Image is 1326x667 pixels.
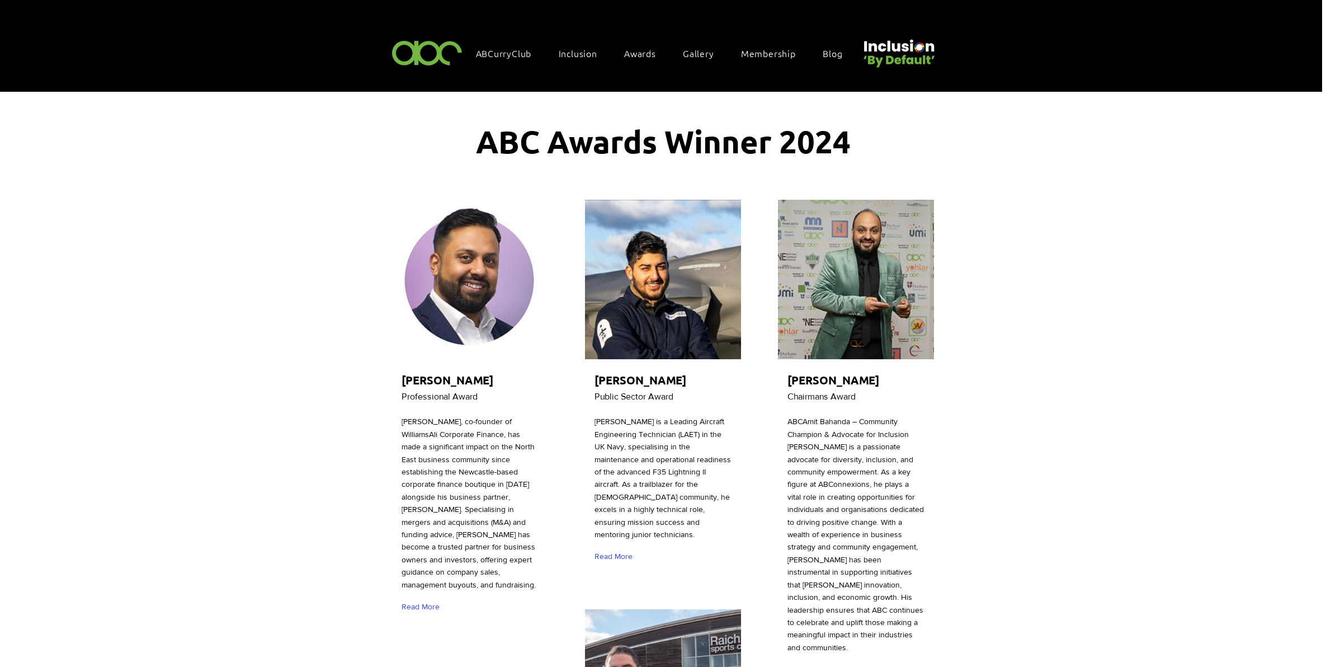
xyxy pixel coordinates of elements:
span: [PERSON_NAME] [402,373,493,387]
span: [PERSON_NAME] [787,373,879,387]
img: Untitled design (22).png [860,30,937,69]
div: Awards [619,41,673,65]
a: Gallery [677,41,731,65]
span: ABCurryClub [476,47,532,59]
span: ABC Awards Winner 2024 [476,121,851,161]
a: Blog [817,41,859,65]
span: Awards [624,47,656,59]
span: Read More [402,602,440,613]
span: Gallery [683,47,714,59]
div: Inclusion [553,41,614,65]
a: Read More [594,547,638,566]
span: Read More [594,551,633,562]
img: Abu Ali [392,200,548,359]
span: Public Sector Award [594,392,673,401]
span: Chairmans Award [787,392,856,401]
img: Akmal Akmed [585,200,741,359]
span: [PERSON_NAME] is a Leading Aircraft Engineering Technician (LAET) in the UK Navy, specialising in... [594,417,731,539]
img: Amit Bahanda [778,200,934,359]
span: Membership [741,47,796,59]
span: [PERSON_NAME] [594,373,686,387]
span: ABCAmit Bahanda – Community Champion & Advocate for Inclusion [PERSON_NAME] is a passionate advoc... [787,417,924,651]
a: ABCurryClub [470,41,549,65]
a: Membership [735,41,813,65]
span: [PERSON_NAME], co-founder of WilliamsAli Corporate Finance, has made a significant impact on the ... [402,417,536,589]
a: Read More [402,597,445,617]
span: Blog [823,47,842,59]
span: Inclusion [559,47,597,59]
img: ABC-Logo-Blank-Background-01-01-2.png [389,36,466,69]
span: Professional Award [402,392,478,401]
nav: Site [470,41,860,65]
